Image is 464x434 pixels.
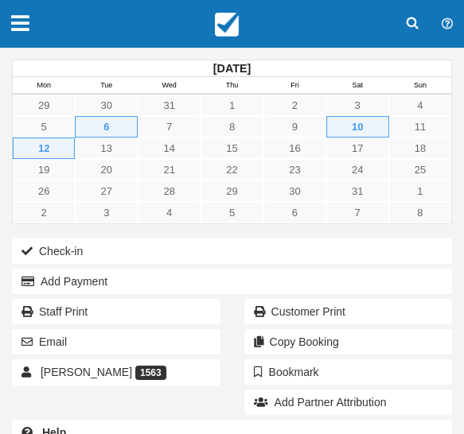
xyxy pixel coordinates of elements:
[201,138,263,159] a: 15
[326,159,389,180] a: 24
[263,95,326,116] a: 2
[201,159,263,180] a: 22
[389,95,451,116] a: 4
[263,180,326,202] a: 30
[13,202,75,223] a: 2
[389,77,452,95] th: Sun
[138,138,201,159] a: 14
[244,389,453,415] button: Add Partner Attribution
[12,329,220,355] button: Email
[201,116,263,138] a: 8
[244,299,453,324] a: Customer Print
[263,116,326,138] a: 9
[13,116,75,138] a: 5
[263,159,326,180] a: 23
[201,180,263,202] a: 29
[389,138,451,159] a: 18
[263,138,326,159] a: 16
[75,180,138,202] a: 27
[263,202,326,223] a: 6
[13,77,76,95] th: Mon
[138,95,201,116] a: 31
[389,159,451,180] a: 25
[138,180,201,202] a: 28
[13,159,75,180] a: 19
[12,359,220,385] a: [PERSON_NAME] 1563
[12,299,220,324] a: Staff Print
[244,359,453,385] button: Bookmark
[326,202,389,223] a: 7
[75,202,138,223] a: 3
[75,95,138,116] a: 30
[12,238,452,264] button: Check-in
[389,180,451,202] a: 1
[389,116,451,138] a: 11
[75,159,138,180] a: 20
[12,269,452,294] button: Add Payment
[442,18,453,29] i: Help
[41,366,132,378] span: [PERSON_NAME]
[215,13,239,37] img: checkfront-main-nav-mini-logo.png
[138,116,201,138] a: 7
[244,329,453,355] button: Copy Booking
[135,366,166,380] span: 1563
[75,77,138,95] th: Tue
[326,77,389,95] th: Sat
[326,116,389,138] a: 10
[13,95,75,116] a: 29
[326,180,389,202] a: 31
[201,202,263,223] a: 5
[326,95,389,116] a: 3
[389,202,451,223] a: 8
[201,77,263,95] th: Thu
[75,138,138,159] a: 13
[138,202,201,223] a: 4
[326,138,389,159] a: 17
[13,180,75,202] a: 26
[263,77,326,95] th: Fri
[13,138,75,159] a: 12
[213,62,251,75] strong: [DATE]
[75,116,138,138] a: 6
[138,159,201,180] a: 21
[201,95,263,116] a: 1
[138,77,201,95] th: Wed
